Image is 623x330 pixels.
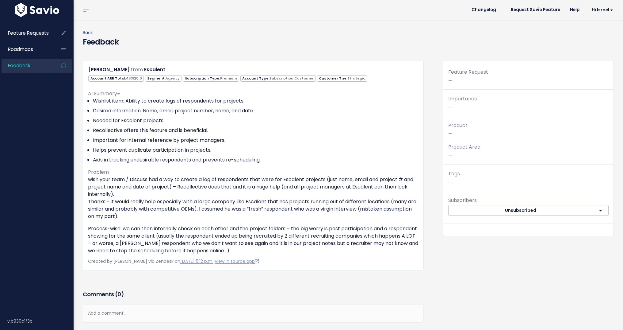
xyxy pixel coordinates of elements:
[93,127,419,134] li: Recollective offers this feature and is beneficial.
[220,76,237,81] span: Premium
[7,313,74,329] div: v.b930c1f3b
[93,156,419,164] li: Aids in tracking undesirable respondents and prevents re-scheduling.
[317,75,367,82] span: Customer Tier:
[448,95,477,102] span: Importance
[93,137,419,144] li: Important for internal reference by project managers.
[506,5,565,14] a: Request Savio Feature
[448,122,468,129] span: Product
[472,8,496,12] span: Changelog
[448,170,460,177] span: Tags
[443,68,613,90] div: —
[592,8,613,12] span: Hi Israel
[93,97,419,105] li: Wishlist item: Ability to create logs of respondents for projects.
[584,5,618,15] a: Hi Israel
[166,76,180,81] span: Agency
[8,30,49,36] span: Feature Requests
[83,37,119,48] h4: Feedback
[448,143,480,150] span: Product Area
[117,290,121,298] span: 0
[88,225,419,254] p: Process-wise: we can then internally check on each other and the project folders – the big worry ...
[8,62,30,69] span: Feedback
[269,76,314,81] span: Subscription Customer
[83,304,424,322] div: Add a comment...
[88,169,109,176] span: Problem
[2,26,51,40] a: Feature Requests
[88,90,120,97] span: AI Summary
[126,76,142,81] span: 483120.0
[2,59,51,73] a: Feedback
[13,3,61,17] img: logo-white.9d6f32f41409.svg
[131,66,143,73] span: from
[183,75,239,82] span: Subscription Type:
[88,258,259,264] span: Created by [PERSON_NAME] via Zendesk on |
[2,42,51,56] a: Roadmaps
[180,258,213,264] a: [DATE] 5:12 p.m.
[145,75,182,82] span: Segment:
[565,5,584,14] a: Help
[93,146,419,154] li: Helps prevent duplicate participation in projects.
[448,68,488,76] span: Feature Request
[347,76,365,81] span: Strategic
[144,66,165,73] a: Escalent
[8,46,33,52] span: Roadmaps
[448,143,609,159] p: —
[215,258,259,264] a: View in source app
[83,290,424,299] h3: Comments ( )
[448,95,609,111] p: —
[448,121,609,138] p: —
[448,205,593,216] button: Unsubscribed
[448,169,609,186] p: —
[88,176,419,220] p: wish your team / Discuss had a way to create a log of respondents that were for Escalent projects...
[93,107,419,115] li: Desired information: Name, email, project number, name, and date.
[88,66,130,73] a: [PERSON_NAME]
[240,75,316,82] span: Account Type:
[83,29,93,36] a: Back
[448,197,477,204] span: Subscribers
[88,75,144,82] span: Account ARR Total:
[93,117,419,124] li: Needed for Escalent projects.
